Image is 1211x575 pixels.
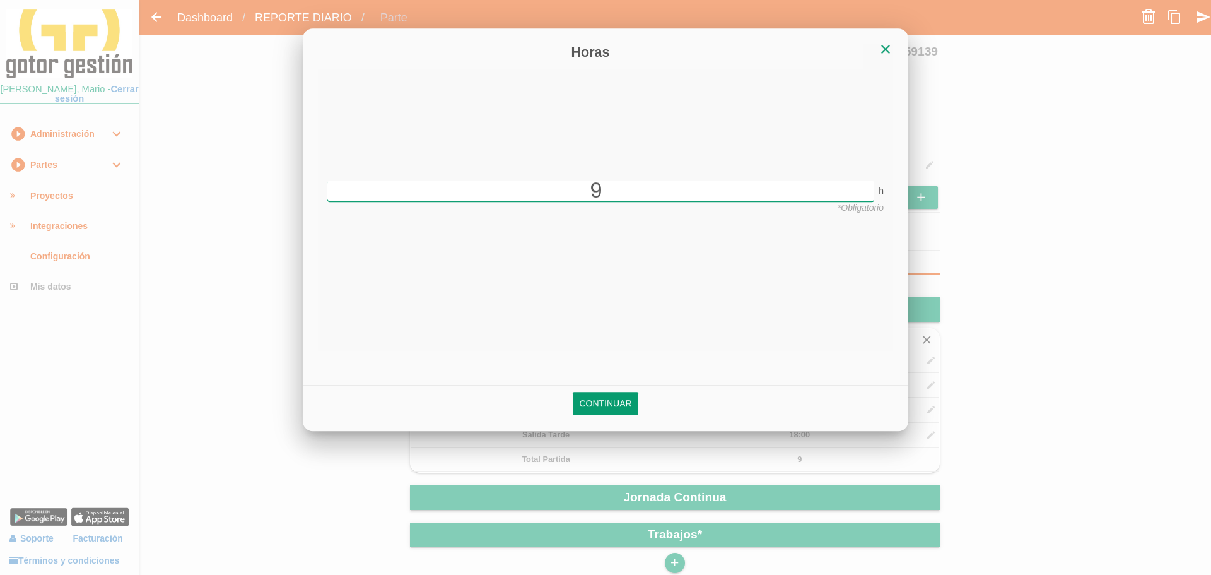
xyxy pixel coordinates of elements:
span: h [874,181,884,201]
a: Continuar [573,393,638,415]
i: *Obligatorio [838,203,884,213]
a: close [878,42,893,57]
div: Horas [334,44,847,62]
